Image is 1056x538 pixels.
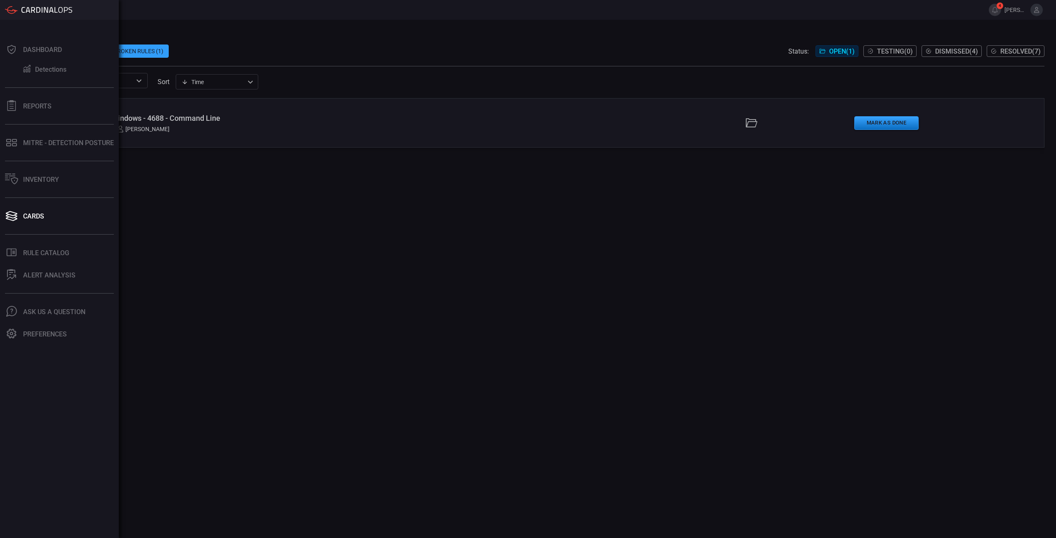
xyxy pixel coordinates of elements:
span: Resolved ( 7 ) [1000,47,1041,55]
button: Open [133,75,145,87]
div: Cards [23,212,44,220]
button: Resolved(7) [987,45,1044,57]
button: 4 [989,4,1001,16]
span: [PERSON_NAME].[PERSON_NAME] [1004,7,1027,13]
div: Broken Rules (1) [108,45,169,58]
div: Ask Us A Question [23,308,85,316]
button: Dismissed(4) [922,45,982,57]
div: Missing Logs - Windows - 4688 - Command Line [61,114,455,122]
span: Dismissed ( 4 ) [935,47,978,55]
div: Inventory [23,176,59,183]
span: Testing ( 0 ) [877,47,913,55]
div: [PERSON_NAME] [117,126,170,132]
button: Open(1) [816,45,858,57]
span: Open ( 1 ) [829,47,855,55]
span: 4 [997,2,1003,9]
div: ALERT ANALYSIS [23,271,75,279]
button: Testing(0) [863,45,917,57]
label: sort [158,78,170,86]
div: Dashboard [23,46,62,54]
div: Reports [23,102,52,110]
div: Time [181,78,245,86]
button: Mark as Done [854,116,919,130]
div: MITRE - Detection Posture [23,139,114,147]
div: Preferences [23,330,67,338]
div: Detections [35,66,66,73]
div: Rule Catalog [23,249,69,257]
span: Status: [788,47,809,55]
